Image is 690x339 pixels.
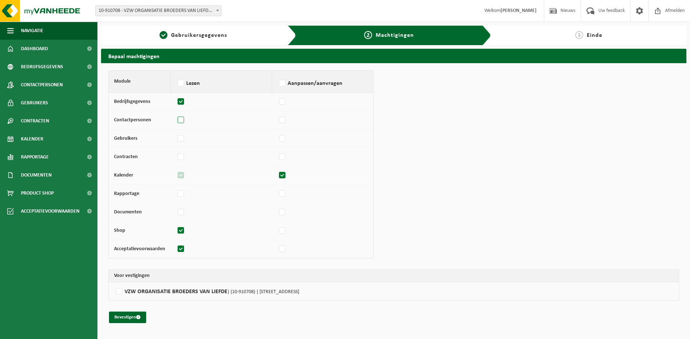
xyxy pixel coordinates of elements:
[21,184,54,202] span: Product Shop
[21,94,48,112] span: Gebruikers
[109,270,679,282] th: Voor vestigingen
[21,202,79,220] span: Acceptatievoorwaarden
[171,32,227,38] span: Gebruikersgegevens
[21,22,43,40] span: Navigatie
[376,32,414,38] span: Machtigingen
[109,312,146,323] button: Bevestigen
[21,76,63,94] span: Contactpersonen
[114,228,125,233] strong: Shop
[21,130,43,148] span: Kalender
[96,6,221,16] span: 10-910708 - VZW ORGANISATIE BROEDERS VAN LIEFDE - MARIAKERKE
[101,49,686,63] h2: Bepaal machtigingen
[587,32,602,38] span: Einde
[114,246,165,252] strong: Acceptatievoorwaarden
[114,154,138,160] strong: Contracten
[160,31,167,39] span: 1
[114,173,133,178] strong: Kalender
[114,99,150,104] strong: Bedrijfsgegevens
[21,148,49,166] span: Rapportage
[109,71,171,93] th: Module
[21,166,52,184] span: Documenten
[105,31,282,40] a: 1Gebruikersgegevens
[114,209,142,215] strong: Documenten
[21,112,49,130] span: Contracten
[21,40,48,58] span: Dashboard
[364,31,372,39] span: 2
[114,286,673,297] label: VZW ORGANISATIE BROEDERS VAN LIEFDE
[114,117,151,123] strong: Contactpersonen
[95,5,222,16] span: 10-910708 - VZW ORGANISATIE BROEDERS VAN LIEFDE - MARIAKERKE
[114,136,137,141] strong: Gebruikers
[278,78,368,89] label: Aanpassen/aanvragen
[114,191,139,196] strong: Rapportage
[21,58,63,76] span: Bedrijfsgegevens
[575,31,583,39] span: 3
[501,8,537,13] strong: [PERSON_NAME]
[176,78,266,89] label: Lezen
[227,289,299,295] span: | (10-910708) | [STREET_ADDRESS]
